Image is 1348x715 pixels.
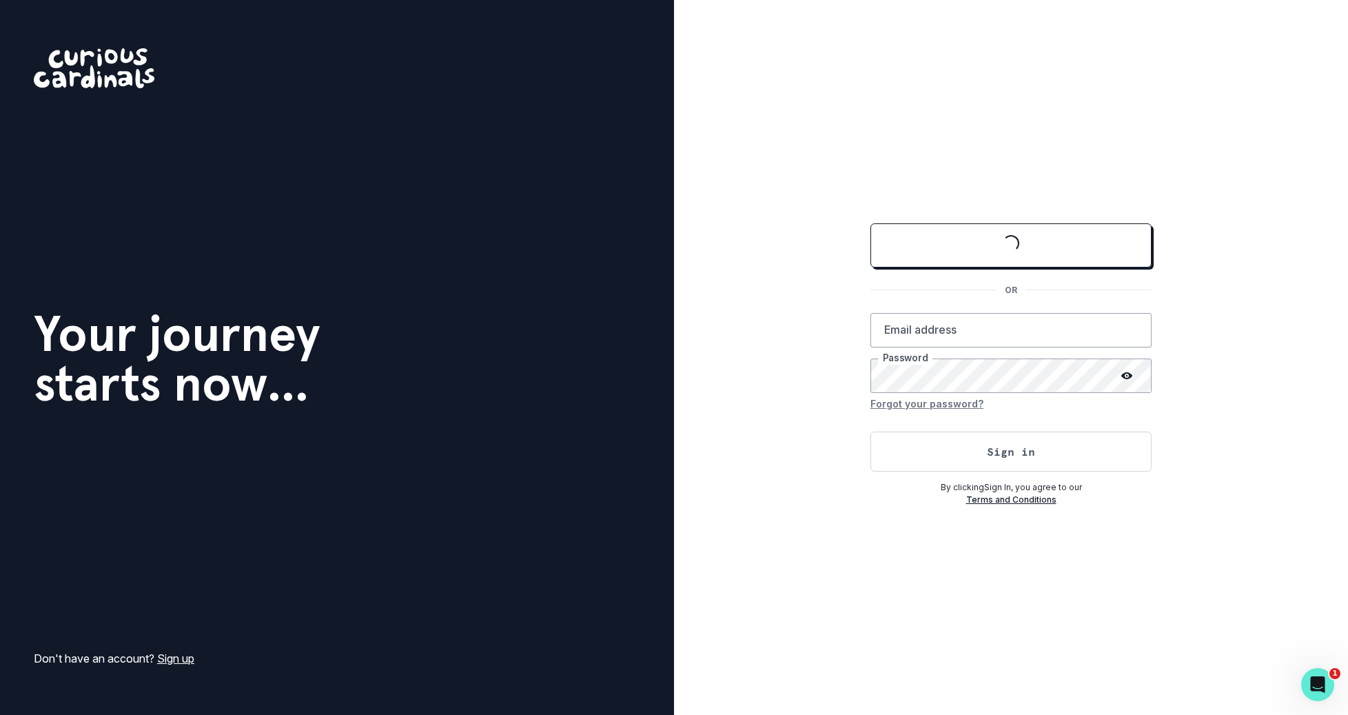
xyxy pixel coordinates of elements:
[34,48,154,88] img: Curious Cardinals Logo
[34,650,194,667] p: Don't have an account?
[1329,668,1340,679] span: 1
[1301,668,1334,701] iframe: Intercom live chat
[34,309,320,408] h1: Your journey starts now...
[997,284,1025,296] p: OR
[870,393,983,415] button: Forgot your password?
[870,223,1152,268] button: Sign in with Google (GSuite)
[157,652,194,665] a: Sign up
[870,432,1152,472] button: Sign in
[966,494,1056,505] a: Terms and Conditions
[870,481,1152,494] p: By clicking Sign In , you agree to our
